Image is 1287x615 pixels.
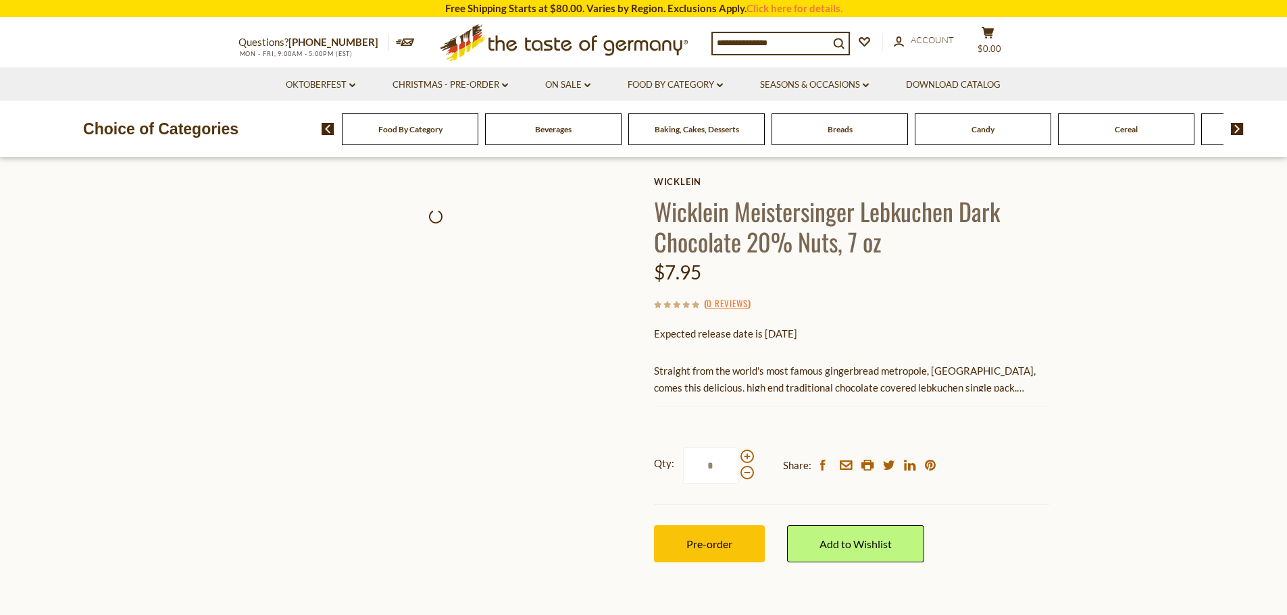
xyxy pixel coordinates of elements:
[628,78,723,92] a: Food By Category
[654,325,1049,342] p: Expected release date is [DATE]
[1231,123,1244,135] img: next arrow
[654,176,1049,187] a: Wicklein
[787,525,924,562] a: Add to Wishlist
[968,26,1009,60] button: $0.00
[238,50,353,57] span: MON - FRI, 9:00AM - 5:00PM (EST)
[911,34,954,45] span: Account
[545,78,590,92] a: On Sale
[288,36,378,48] a: [PHONE_NUMBER]
[1115,124,1138,134] a: Cereal
[654,455,674,472] strong: Qty:
[971,124,994,134] a: Candy
[978,43,1001,54] span: $0.00
[238,34,388,51] p: Questions?
[286,78,355,92] a: Oktoberfest
[906,78,1001,92] a: Download Catalog
[686,537,732,550] span: Pre-order
[654,525,765,562] button: Pre-order
[747,2,842,14] a: Click here for details.
[378,124,443,134] a: Food By Category
[683,447,738,484] input: Qty:
[322,123,334,135] img: previous arrow
[654,196,1049,257] h1: Wicklein Meistersinger Lebkuchen Dark Chocolate 20% Nuts, 7 oz
[760,78,869,92] a: Seasons & Occasions
[704,296,751,310] span: ( )
[654,261,701,284] span: $7.95
[654,365,1036,394] span: Straight from the world's most famous gingerbread metropole, [GEOGRAPHIC_DATA], comes this delici...
[828,124,853,134] a: Breads
[783,457,811,474] span: Share:
[535,124,572,134] a: Beverages
[393,78,508,92] a: Christmas - PRE-ORDER
[707,296,748,311] a: 0 Reviews
[655,124,739,134] a: Baking, Cakes, Desserts
[894,33,954,48] a: Account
